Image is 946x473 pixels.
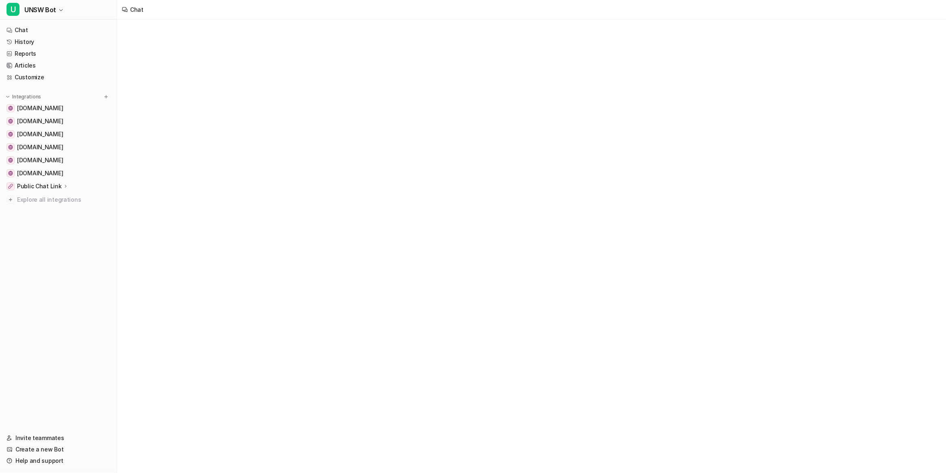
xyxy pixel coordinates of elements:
img: explore all integrations [7,196,15,204]
a: www.unsw.edu.au[DOMAIN_NAME] [3,116,113,127]
img: www.student.unsw.edu.au [8,132,13,137]
div: Chat [130,5,144,14]
span: [DOMAIN_NAME] [17,117,63,125]
img: iam.unsw.edu.au [8,106,13,111]
a: History [3,36,113,48]
span: U [7,3,20,16]
span: [DOMAIN_NAME] [17,130,63,138]
img: www.handbook.unsw.edu.au [8,145,13,150]
img: studyonline.unsw.edu.au [8,171,13,176]
button: Integrations [3,93,43,101]
a: studyonline.unsw.edu.au[DOMAIN_NAME] [3,168,113,179]
img: www.library.unsw.edu.au [8,158,13,163]
a: Help and support [3,455,113,466]
a: www.student.unsw.edu.au[DOMAIN_NAME] [3,129,113,140]
a: Invite teammates [3,432,113,444]
span: UNSW Bot [24,4,56,15]
a: Reports [3,48,113,59]
img: menu_add.svg [103,94,109,100]
a: Explore all integrations [3,194,113,205]
span: [DOMAIN_NAME] [17,169,63,177]
span: Explore all integrations [17,193,110,206]
a: www.library.unsw.edu.au[DOMAIN_NAME] [3,155,113,166]
img: expand menu [5,94,11,100]
img: www.unsw.edu.au [8,119,13,124]
p: Integrations [12,94,41,100]
img: Public Chat Link [8,184,13,189]
span: [DOMAIN_NAME] [17,156,63,164]
a: www.handbook.unsw.edu.au[DOMAIN_NAME] [3,142,113,153]
a: Create a new Bot [3,444,113,455]
a: iam.unsw.edu.au[DOMAIN_NAME] [3,102,113,114]
p: Public Chat Link [17,182,62,190]
span: [DOMAIN_NAME] [17,143,63,151]
a: Articles [3,60,113,71]
a: Customize [3,72,113,83]
span: [DOMAIN_NAME] [17,104,63,112]
a: Chat [3,24,113,36]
